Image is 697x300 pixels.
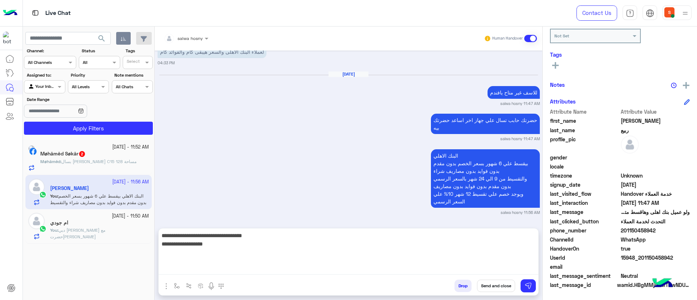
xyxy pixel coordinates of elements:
small: 04:33 PM [158,60,175,66]
img: tab [646,9,654,17]
b: Not Set [554,33,569,38]
label: Note mentions [114,72,152,78]
span: UserId [550,254,619,262]
span: last_interaction [550,199,619,207]
img: create order [198,283,204,289]
img: add [683,82,689,89]
button: Apply Filters [24,122,153,135]
span: التحدث لخدمة العملاء [621,218,690,225]
span: 2025-03-10T06:47:14.609Z [621,181,690,188]
label: Tags [126,48,152,54]
p: 5/10/2025, 11:47 AM [431,114,540,134]
button: create order [195,280,207,292]
span: gender [550,154,619,161]
img: WhatsApp [39,225,46,232]
span: salwa hosny [178,36,203,41]
span: phone_number [550,227,619,234]
span: Unknown [621,172,690,179]
label: Channel: [27,48,76,54]
h5: ام جودي [50,220,68,226]
img: Trigger scenario [186,283,192,289]
button: select flow [171,280,183,292]
span: timezone [550,172,619,179]
span: profile_pic [550,135,619,152]
small: salwa hosny 11:47 AM [500,101,540,106]
span: احمد [621,117,690,125]
a: Contact Us [576,5,617,21]
h6: Tags [550,51,690,58]
span: Attribute Value [621,108,690,115]
h6: Notes [550,81,565,88]
h6: Attributes [550,98,576,105]
img: profile [681,9,690,18]
h5: Møhâmêd Søkâr [40,151,86,157]
small: salwa hosny 11:47 AM [500,136,540,142]
span: 2 [621,236,690,243]
span: email [550,263,619,271]
label: Date Range [27,96,108,103]
p: 5/10/2025, 11:47 AM [488,86,540,99]
span: 2 [79,151,85,157]
span: last_message_id [550,281,616,289]
div: Select [126,58,140,66]
span: true [621,245,690,252]
span: last_clicked_button [550,218,619,225]
span: wamid.HBgMMjAxMTUwNDU4OTQyFQIAEhggQUM1OUMwODBDQ0Y3OTc1RjkzNzY0NzY5NzRFMENGQUIA [617,281,690,289]
img: select flow [174,283,180,289]
img: defaultAdmin.png [621,135,639,154]
img: send attachment [162,282,171,291]
label: Assigned to: [27,72,64,78]
span: دبي فون سلوي حسني مع حضرتك صباح الخير [50,227,105,239]
img: userImage [664,7,674,17]
span: ChannelId [550,236,619,243]
img: Facebook [29,148,37,155]
span: 0 [621,272,690,280]
span: signup_date [550,181,619,188]
b: : [40,159,61,164]
span: Attribute Name [550,108,619,115]
img: 1403182699927242 [3,32,16,45]
button: Trigger scenario [183,280,195,292]
span: ولو عميل بنك اهلى وهاقسط متاح قسط كام شهر لعملاء البنك الاهلى والسعر هيبقى كام والفوائد كام [621,208,690,216]
span: Møhâmêd [40,159,60,164]
small: [DATE] - 11:52 AM [112,144,149,151]
label: Priority [71,72,108,78]
img: tab [31,8,40,17]
img: make a call [218,283,224,289]
span: null [621,263,690,271]
p: 5/10/2025, 11:56 AM [431,149,540,208]
b: : [50,227,58,233]
span: last_message_sentiment [550,272,619,280]
span: last_name [550,126,619,134]
img: send voice note [207,282,216,291]
span: 2025-10-05T08:47:45.057Z [621,199,690,207]
img: notes [671,82,677,88]
button: search [93,32,111,48]
img: defaultAdmin.png [28,213,45,229]
span: You [50,227,57,233]
button: Drop [455,280,472,292]
span: search [97,34,106,43]
span: ربيع [621,126,690,134]
span: 15948_201150458942 [621,254,690,262]
h6: [DATE] [329,72,368,77]
span: last_visited_flow [550,190,619,198]
img: hulul-logo.png [650,271,675,296]
span: null [621,163,690,170]
small: [DATE] - 11:50 AM [112,213,149,220]
span: first_name [550,117,619,125]
p: Live Chat [45,8,71,18]
span: null [621,154,690,161]
span: locale [550,163,619,170]
span: 201150458942 [621,227,690,234]
button: Send and close [477,280,515,292]
img: picture [28,145,35,152]
span: last_message [550,208,619,216]
small: Human Handover [492,36,523,41]
label: Status [82,48,119,54]
a: tab [623,5,637,21]
img: send message [525,282,532,289]
img: tab [626,9,634,17]
span: HandoverOn [550,245,619,252]
small: salwa hosny 11:56 AM [501,210,540,215]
